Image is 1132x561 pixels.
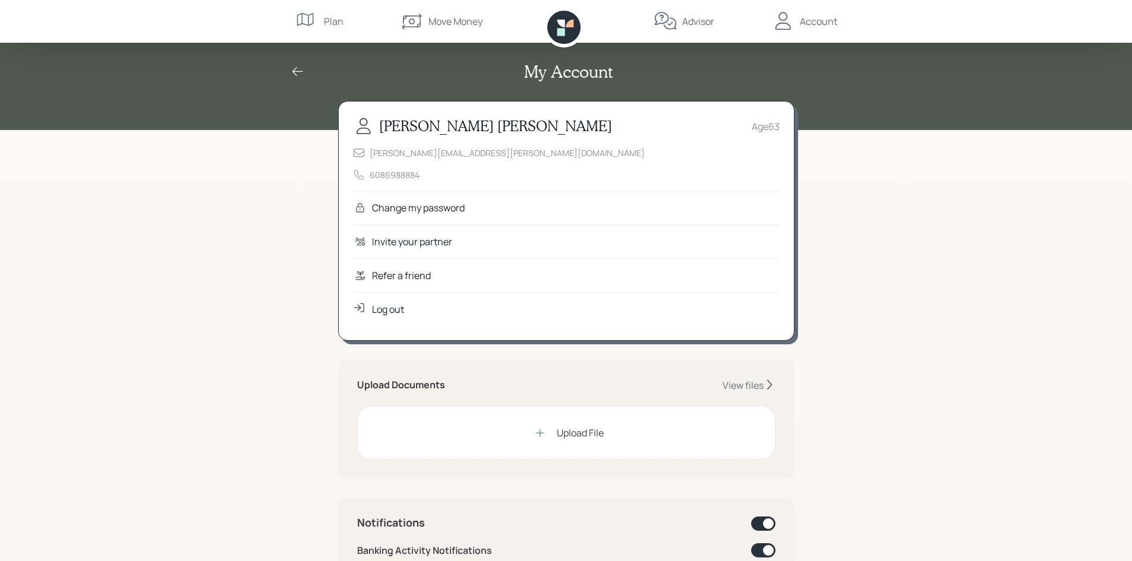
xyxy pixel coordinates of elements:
[752,119,780,134] div: Age 63
[379,118,612,135] h3: [PERSON_NAME] [PERSON_NAME]
[524,62,613,82] h2: My Account
[557,426,604,440] div: Upload File
[370,169,420,181] div: 6086988884
[357,379,445,391] h5: Upload Documents
[324,14,343,28] div: Plan
[682,14,714,28] div: Advisor
[800,14,837,28] div: Account
[428,14,483,28] div: Move Money
[372,201,465,215] div: Change my password
[723,379,764,392] div: View files
[357,516,425,530] h4: Notifications
[372,268,431,283] div: Refer a friend
[372,302,404,316] div: Log out
[372,234,452,249] div: Invite your partner
[370,147,645,159] div: [PERSON_NAME][EMAIL_ADDRESS][PERSON_NAME][DOMAIN_NAME]
[357,543,492,557] div: Banking Activity Notifications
